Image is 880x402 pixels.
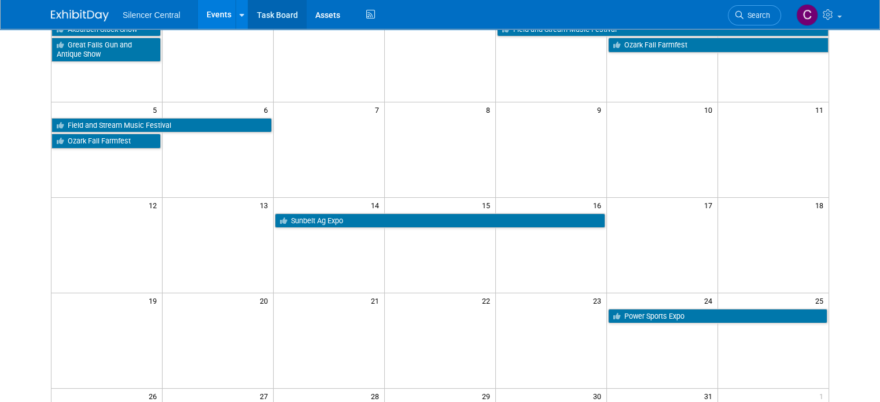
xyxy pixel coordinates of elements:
[152,102,162,117] span: 5
[481,293,495,308] span: 22
[148,198,162,212] span: 12
[814,102,829,117] span: 11
[51,118,272,133] a: Field and Stream Music Festival
[703,102,717,117] span: 10
[596,102,606,117] span: 9
[374,102,384,117] span: 7
[123,10,181,20] span: Silencer Central
[51,10,109,21] img: ExhibitDay
[259,293,273,308] span: 20
[370,293,384,308] span: 21
[814,198,829,212] span: 18
[370,198,384,212] span: 14
[481,198,495,212] span: 15
[814,293,829,308] span: 25
[148,293,162,308] span: 19
[263,102,273,117] span: 6
[275,213,605,228] a: Sunbelt Ag Expo
[703,198,717,212] span: 17
[728,5,781,25] a: Search
[608,309,827,324] a: Power Sports Expo
[796,4,818,26] img: Chuck Simpson
[592,293,606,308] span: 23
[51,38,161,61] a: Great Falls Gun and Antique Show
[743,11,770,20] span: Search
[608,38,829,53] a: Ozark Fall Farmfest
[259,198,273,212] span: 13
[485,102,495,117] span: 8
[703,293,717,308] span: 24
[51,134,161,149] a: Ozark Fall Farmfest
[592,198,606,212] span: 16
